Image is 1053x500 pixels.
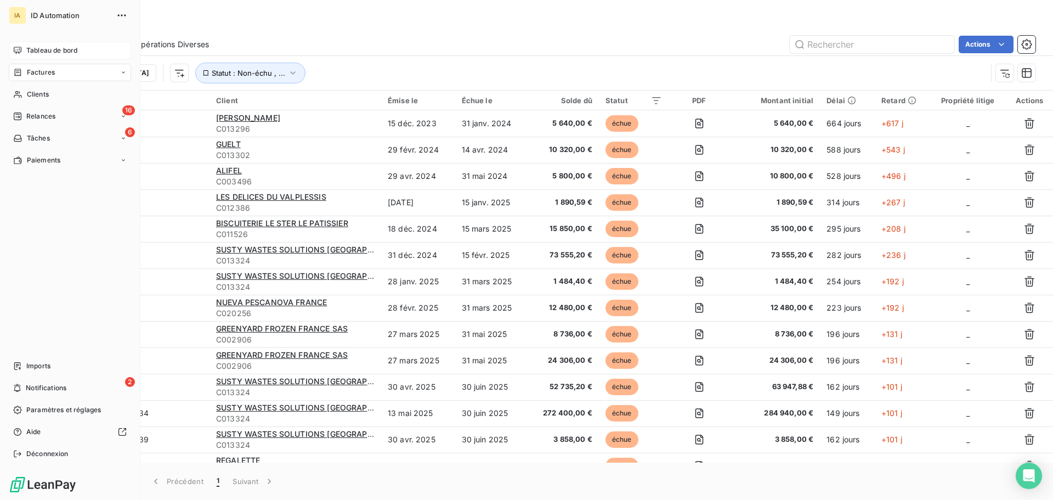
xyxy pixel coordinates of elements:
[216,387,375,398] span: C013324
[1016,463,1042,489] div: Open Intercom Messenger
[881,250,905,260] span: +236 j
[455,374,528,400] td: 30 juin 2025
[27,68,55,77] span: Factures
[605,405,638,422] span: échue
[216,403,466,412] span: SUSTY WASTES SOLUTIONS [GEOGRAPHIC_DATA] (SWS FRANCE)
[216,440,375,451] span: C013324
[455,242,528,268] td: 15 févr. 2025
[605,458,638,474] span: échue
[881,224,905,233] span: +208 j
[966,277,970,286] span: _
[26,427,41,437] span: Aide
[217,476,219,487] span: 1
[881,461,902,470] span: +101 j
[966,171,970,181] span: _
[820,242,875,268] td: 282 jours
[216,413,375,424] span: C013324
[966,145,970,154] span: _
[605,326,638,342] span: échue
[881,382,902,391] span: +101 j
[216,350,348,359] span: GREENYARD FROZEN FRANCE SAS
[216,229,375,240] span: C011526
[216,113,280,122] span: [PERSON_NAME]
[605,96,662,105] div: Statut
[26,405,101,415] span: Paramètres et réglages
[736,250,813,261] span: 73 555,20 €
[26,449,69,459] span: Déconnexion
[820,453,875,479] td: 132 jours
[605,115,638,132] span: échue
[216,192,326,201] span: LES DELICES DU VALPLESSIS
[381,163,455,189] td: 29 avr. 2024
[820,268,875,295] td: 254 jours
[534,355,592,366] span: 24 306,00 €
[605,379,638,395] span: échue
[216,176,375,187] span: C003496
[820,321,875,347] td: 196 jours
[455,189,528,216] td: 15 janv. 2025
[455,216,528,242] td: 15 mars 2025
[455,347,528,374] td: 31 mai 2025
[144,470,210,493] button: Précédent
[27,89,49,99] span: Clients
[534,460,592,471] span: 3 112,20 €
[9,7,26,24] div: IA
[455,321,528,347] td: 31 mai 2025
[216,150,375,161] span: C013302
[455,400,528,426] td: 30 juin 2025
[605,194,638,211] span: échue
[31,11,110,20] span: ID Automation
[966,382,970,391] span: _
[736,144,813,155] span: 10 320,00 €
[820,216,875,242] td: 295 jours
[125,377,135,387] span: 2
[381,321,455,347] td: 27 mars 2025
[820,374,875,400] td: 162 jours
[455,110,528,137] td: 31 janv. 2024
[966,461,970,470] span: _
[216,271,466,280] span: SUSTY WASTES SOLUTIONS [GEOGRAPHIC_DATA] (SWS FRANCE)
[966,119,970,128] span: _
[736,381,813,392] span: 63 947,88 €
[381,374,455,400] td: 30 avr. 2025
[26,111,55,121] span: Relances
[455,426,528,453] td: 30 juin 2025
[820,426,875,453] td: 162 jours
[736,171,813,182] span: 10 800,00 €
[216,166,242,175] span: ALIFEL
[381,400,455,426] td: 13 mai 2025
[534,434,592,445] span: 3 858,00 €
[881,277,904,286] span: +192 j
[534,171,592,182] span: 5 800,00 €
[736,223,813,234] span: 35 100,00 €
[736,408,813,419] span: 284 940,00 €
[966,198,970,207] span: _
[216,203,375,214] span: C012386
[381,453,455,479] td: 30 mai 2025
[881,119,903,128] span: +617 j
[27,155,60,165] span: Paiements
[881,171,905,181] span: +496 j
[966,356,970,365] span: _
[881,356,902,365] span: +131 j
[216,308,375,319] span: C020256
[534,250,592,261] span: 73 555,20 €
[381,426,455,453] td: 30 avr. 2025
[881,329,902,339] span: +131 j
[534,302,592,313] span: 12 480,00 €
[388,96,449,105] div: Émise le
[881,96,923,105] div: Retard
[125,127,135,137] span: 6
[26,383,66,393] span: Notifications
[455,163,528,189] td: 31 mai 2024
[216,123,375,134] span: C013296
[381,347,455,374] td: 27 mars 2025
[736,118,813,129] span: 5 640,00 €
[216,255,375,266] span: C013324
[462,96,521,105] div: Échue le
[534,381,592,392] span: 52 735,20 €
[534,223,592,234] span: 15 850,00 €
[534,329,592,340] span: 8 736,00 €
[216,245,466,254] span: SUSTY WASTES SOLUTIONS [GEOGRAPHIC_DATA] (SWS FRANCE)
[966,408,970,418] span: _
